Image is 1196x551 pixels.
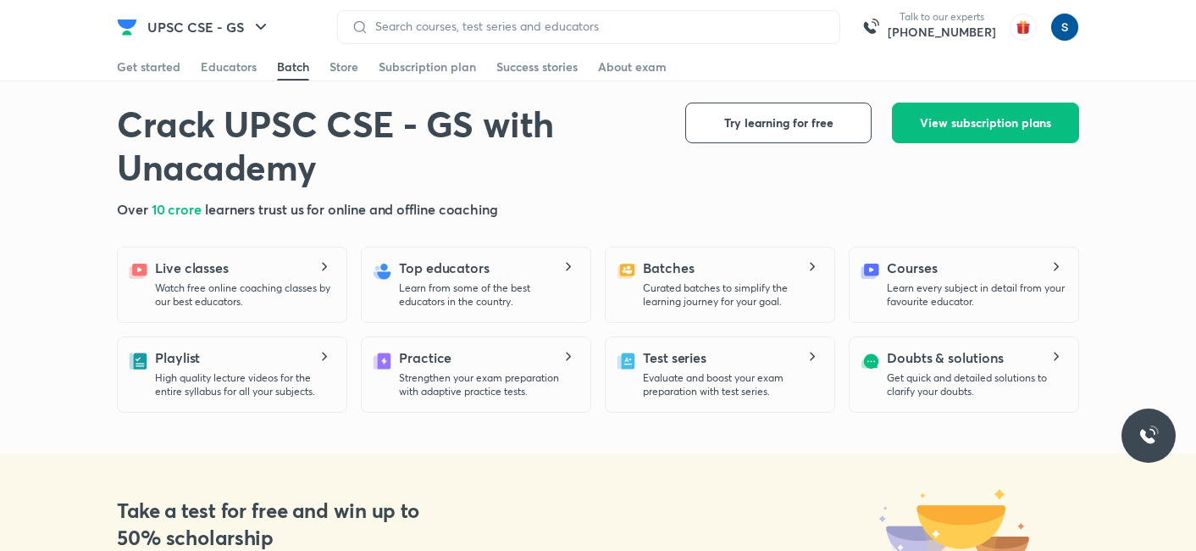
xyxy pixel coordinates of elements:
[496,58,578,75] div: Success stories
[887,258,937,278] h5: Courses
[117,58,180,75] div: Get started
[598,58,667,75] div: About exam
[399,281,577,309] p: Learn from some of the best educators in the country.
[201,53,257,81] a: Educators
[368,19,826,33] input: Search courses, test series and educators
[117,17,137,37] img: Company Logo
[201,58,257,75] div: Educators
[887,281,1065,309] p: Learn every subject in detail from your favourite educator.
[155,348,200,368] h5: Playlist
[887,371,1065,398] p: Get quick and detailed solutions to clarify your doubts.
[329,53,358,81] a: Store
[643,371,821,398] p: Evaluate and boost your exam preparation with test series.
[399,371,577,398] p: Strengthen your exam preparation with adaptive practice tests.
[117,200,152,218] span: Over
[379,53,476,81] a: Subscription plan
[137,10,281,44] button: UPSC CSE - GS
[888,10,996,24] p: Talk to our experts
[643,258,694,278] h5: Batches
[1050,13,1079,42] img: simran kumari
[117,497,435,551] h3: Take a test for free and win up to 50% scholarship
[1138,426,1159,446] img: ttu
[117,53,180,81] a: Get started
[155,281,333,309] p: Watch free online coaching classes by our best educators.
[277,53,309,81] a: Batch
[685,103,872,143] button: Try learning for free
[724,114,833,131] span: Try learning for free
[155,371,333,398] p: High quality lecture videos for the entire syllabus for all your subjects.
[399,348,451,368] h5: Practice
[205,200,498,218] span: learners trust us for online and offline coaching
[892,103,1079,143] button: View subscription plans
[379,58,476,75] div: Subscription plan
[496,53,578,81] a: Success stories
[152,200,205,218] span: 10 crore
[920,114,1051,131] span: View subscription plans
[277,58,309,75] div: Batch
[887,348,1004,368] h5: Doubts & solutions
[854,10,888,44] img: call-us
[1010,14,1037,41] img: avatar
[598,53,667,81] a: About exam
[643,348,706,368] h5: Test series
[399,258,490,278] h5: Top educators
[117,103,658,189] h1: Crack UPSC CSE - GS with Unacademy
[643,281,821,309] p: Curated batches to simplify the learning journey for your goal.
[329,58,358,75] div: Store
[888,24,996,41] a: [PHONE_NUMBER]
[155,258,229,278] h5: Live classes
